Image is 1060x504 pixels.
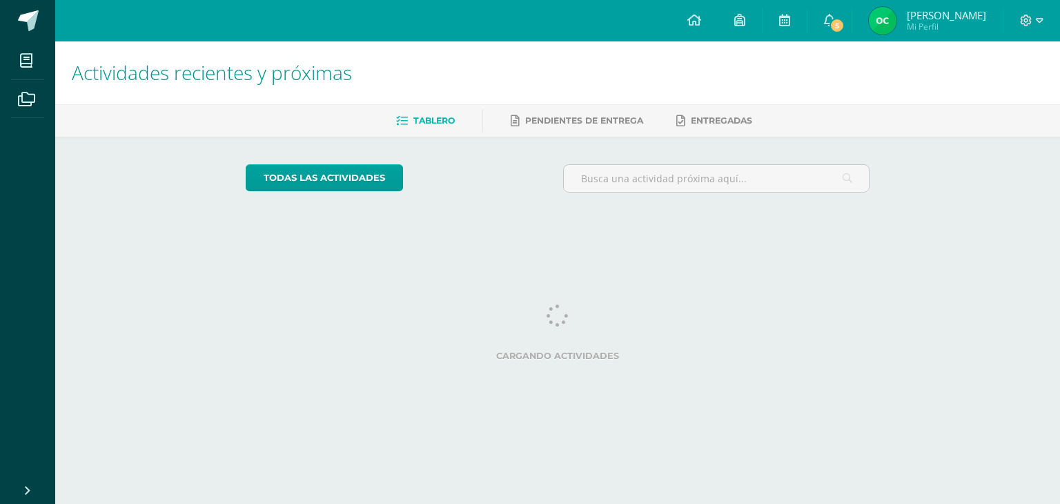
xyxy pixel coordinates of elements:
[907,8,986,22] span: [PERSON_NAME]
[396,110,455,132] a: Tablero
[72,59,352,86] span: Actividades recientes y próximas
[511,110,643,132] a: Pendientes de entrega
[564,165,870,192] input: Busca una actividad próxima aquí...
[246,164,403,191] a: todas las Actividades
[691,115,752,126] span: Entregadas
[525,115,643,126] span: Pendientes de entrega
[413,115,455,126] span: Tablero
[907,21,986,32] span: Mi Perfil
[830,18,845,33] span: 5
[676,110,752,132] a: Entregadas
[246,351,870,361] label: Cargando actividades
[869,7,896,35] img: 08f1aadbc24bc341887ed12e3da5bb47.png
